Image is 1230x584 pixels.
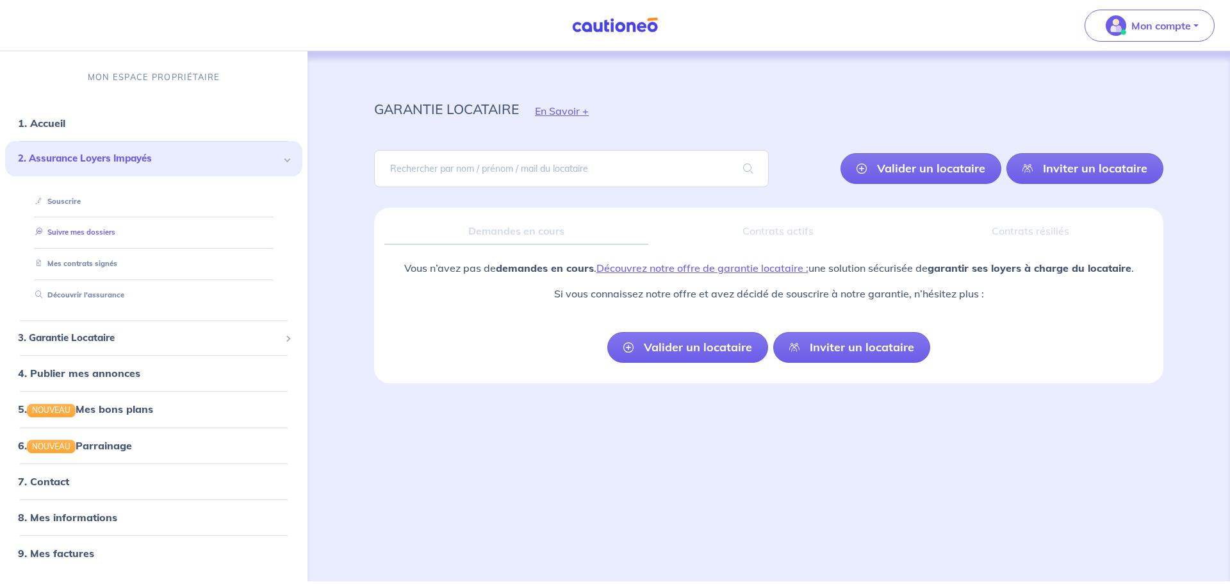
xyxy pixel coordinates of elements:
[374,97,519,121] p: garantie locataire
[1085,10,1215,42] button: illu_account_valid_menu.svgMon compte
[18,547,94,560] a: 9. Mes factures
[88,71,220,83] p: MON ESPACE PROPRIÉTAIRE
[496,262,594,274] strong: demandes en cours
[567,17,663,33] img: Cautioneo
[5,540,302,566] div: 9. Mes factures
[5,433,302,458] div: 6.NOUVEAUParrainage
[607,332,768,363] a: Valider un locataire
[18,475,69,488] a: 7. Contact
[1131,18,1191,33] p: Mon compte
[20,222,287,244] div: Suivre mes dossiers
[20,191,287,212] div: Souscrire
[30,197,81,206] a: Souscrire
[1106,15,1126,36] img: illu_account_valid_menu.svg
[728,151,769,187] span: search
[5,469,302,494] div: 7. Contact
[404,260,1134,276] p: Vous n’avez pas de . une solution sécurisée de .
[773,332,930,363] a: Inviter un locataire
[596,262,808,274] a: Découvrez notre offre de garantie locataire :
[18,403,153,415] a: 5.NOUVEAUMes bons plans
[18,151,280,166] span: 2. Assurance Loyers Impayés
[5,326,302,351] div: 3. Garantie Locataire
[18,439,132,452] a: 6.NOUVEAUParrainage
[5,141,302,176] div: 2. Assurance Loyers Impayés
[20,285,287,306] div: Découvrir l'assurance
[30,290,124,299] a: Découvrir l'assurance
[18,331,280,346] span: 3. Garantie Locataire
[18,117,65,129] a: 1. Accueil
[519,92,605,129] button: En Savoir +
[5,360,302,386] div: 4. Publier mes annonces
[20,253,287,274] div: Mes contrats signés
[5,110,302,136] div: 1. Accueil
[374,150,769,187] input: Rechercher par nom / prénom / mail du locataire
[18,511,117,524] a: 8. Mes informations
[30,228,115,237] a: Suivre mes dossiers
[1006,153,1163,184] a: Inviter un locataire
[5,505,302,530] div: 8. Mes informations
[840,153,1001,184] a: Valider un locataire
[928,262,1131,274] strong: garantir ses loyers à charge du locataire
[30,259,117,268] a: Mes contrats signés
[18,367,140,380] a: 4. Publier mes annonces
[5,396,302,422] div: 5.NOUVEAUMes bons plans
[404,286,1134,301] p: Si vous connaissez notre offre et avez décidé de souscrire à notre garantie, n’hésitez plus :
